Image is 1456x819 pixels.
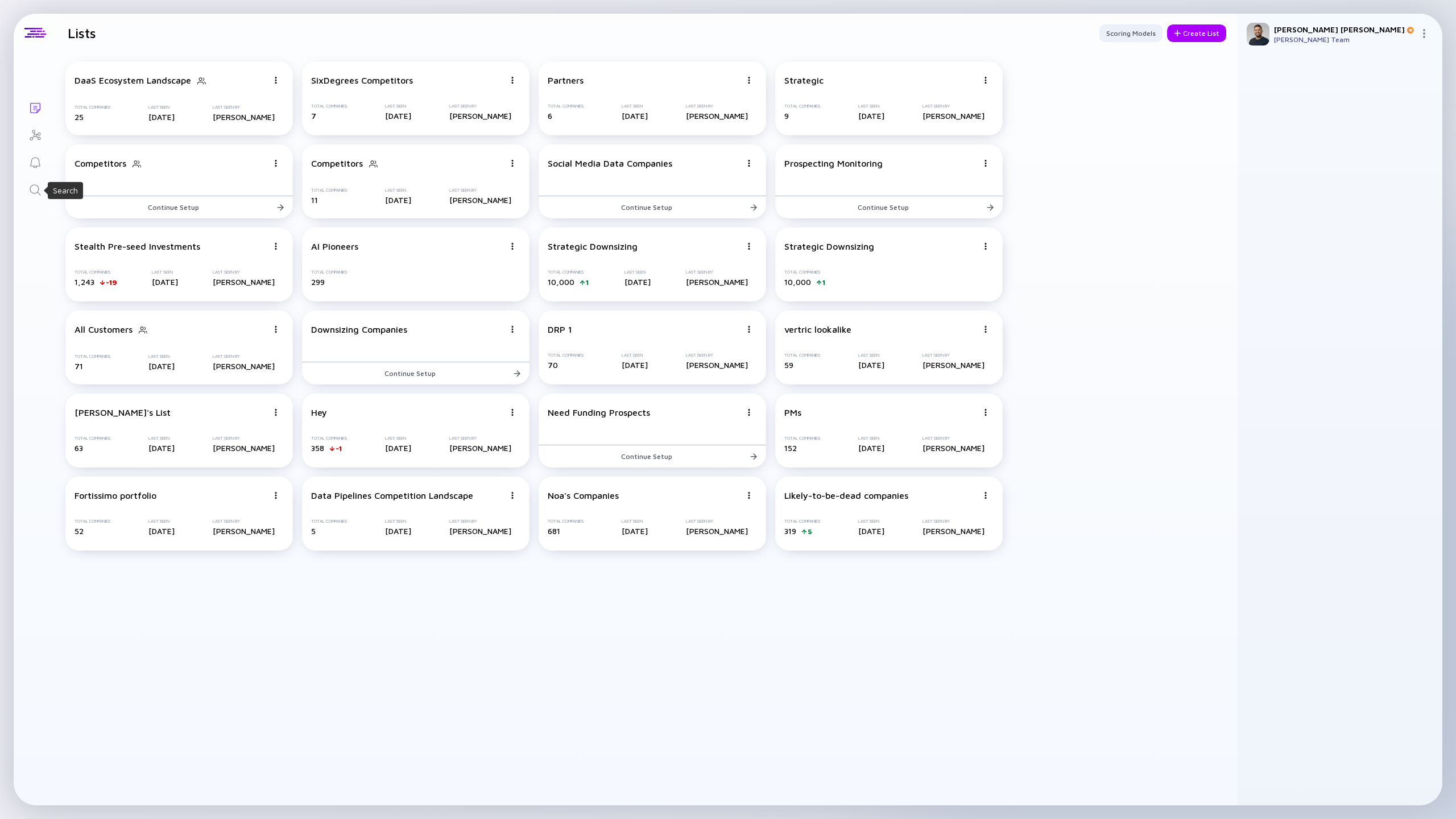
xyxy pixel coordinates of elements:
div: [PERSON_NAME] [923,443,985,453]
img: Menu [746,243,752,250]
div: Last Seen [622,353,648,358]
div: [PERSON_NAME] [686,360,748,370]
div: Last Seen By [449,188,511,193]
div: [DATE] [858,443,884,453]
div: [DATE] [148,526,175,536]
img: Menu [1420,29,1429,38]
div: Last Seen By [923,436,985,441]
img: Menu [982,160,989,167]
div: Continue Setup [614,448,690,465]
button: Create List [1167,24,1226,42]
div: [DATE] [152,277,178,287]
div: [DATE] [622,111,648,121]
div: Last Seen By [686,519,748,524]
div: Social Media Data Companies [548,158,672,168]
div: Strategic Downsizing [784,241,874,251]
div: Last Seen By [213,105,275,110]
div: Last Seen [622,519,648,524]
img: Menu [746,326,752,333]
div: Last Seen [858,104,884,109]
div: Last Seen By [213,519,275,524]
div: vertric lookalike [784,324,851,334]
div: Total Companies [75,354,110,359]
div: [PERSON_NAME] [449,526,511,536]
div: PMs [784,407,801,417]
div: [PERSON_NAME] [923,111,985,121]
div: Continue Setup [378,365,454,382]
div: [DATE] [858,526,884,536]
div: Total Companies [75,270,117,275]
div: Total Companies [548,519,584,524]
div: Last Seen [385,519,411,524]
div: Total Companies [75,436,110,441]
span: 681 [548,526,560,536]
button: Scoring Models [1099,24,1163,42]
div: Last Seen By [686,270,748,275]
img: Menu [509,492,516,499]
div: 5 [808,527,812,536]
div: Last Seen [148,519,175,524]
img: Menu [982,326,989,333]
span: 11 [311,195,318,205]
img: Menu [746,409,752,416]
a: Search [14,175,56,202]
div: Last Seen By [449,436,511,441]
span: 1,243 [75,277,94,287]
div: [PERSON_NAME] [686,526,748,536]
div: Downsizing Companies [311,324,407,334]
div: Last Seen [385,188,411,193]
div: Total Companies [548,353,584,358]
img: Menu [982,409,989,416]
div: All Customers [75,324,133,334]
img: Menu [272,492,279,499]
span: 63 [75,443,83,453]
div: [PERSON_NAME] [PERSON_NAME] [1274,24,1415,34]
a: Investor Map [14,121,56,148]
div: Last Seen [622,104,648,109]
img: Menu [272,77,279,84]
span: 152 [784,443,797,453]
div: AI Pioneers [311,241,358,251]
div: [PERSON_NAME] [686,111,748,121]
img: Menu [509,77,516,84]
div: Fortissimo portfolio [75,490,156,500]
div: Last Seen [152,270,178,275]
h1: Lists [68,25,96,41]
span: 10,000 [784,277,811,287]
div: Total Companies [75,105,110,110]
div: -1 [336,444,342,453]
div: Total Companies [784,104,820,109]
a: Lists [14,93,56,121]
button: Continue Setup [539,445,766,468]
div: [PERSON_NAME] Team [1274,35,1415,44]
div: [DATE] [148,443,175,453]
div: Continue Setup [141,198,217,216]
div: Last Seen By [686,353,748,358]
span: 6 [548,111,552,121]
div: Last Seen [148,436,175,441]
img: Menu [509,409,516,416]
span: 7 [311,111,316,121]
img: Omer Profile Picture [1247,23,1269,45]
div: [PERSON_NAME] [213,112,275,122]
span: 358 [311,443,324,453]
img: Menu [746,77,752,84]
span: 70 [548,360,558,370]
span: 9 [784,111,789,121]
button: Continue Setup [302,362,530,384]
div: [PERSON_NAME]'s List [75,407,171,417]
div: Prospecting Monitoring [784,158,883,168]
img: Menu [272,243,279,250]
div: Total Companies [784,519,820,524]
span: 59 [784,360,793,370]
div: 1 [586,278,589,287]
div: [DATE] [622,526,648,536]
div: Strategic Downsizing [548,241,638,251]
div: Total Companies [784,270,825,275]
img: Menu [746,492,752,499]
div: DaaS Ecosystem Landscape [75,75,191,85]
button: Continue Setup [775,196,1003,218]
div: 1 [822,278,825,287]
div: Last Seen By [923,353,985,358]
